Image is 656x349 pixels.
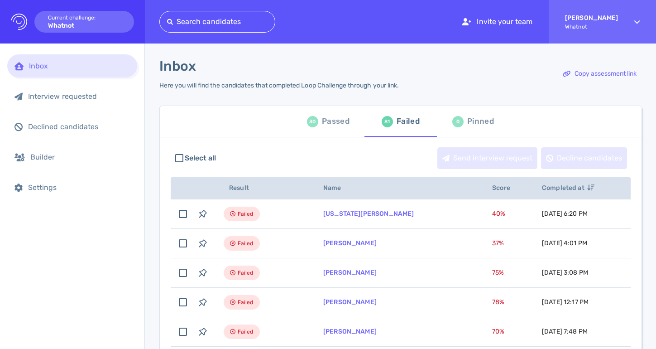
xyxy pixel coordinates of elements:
[565,24,618,30] span: Whatnot
[159,82,399,89] div: Here you will find the candidates that completed Loop Challenge through your link.
[558,63,642,85] button: Copy assessment link
[558,63,641,84] div: Copy assessment link
[28,183,130,192] div: Settings
[28,92,130,101] div: Interview requested
[397,115,420,128] div: Failed
[542,184,594,192] span: Completed at
[238,267,254,278] span: Failed
[492,328,504,335] span: 70 %
[438,148,537,169] div: Send interview request
[323,328,377,335] a: [PERSON_NAME]
[492,210,505,218] span: 40 %
[238,297,254,308] span: Failed
[307,116,318,127] div: 30
[185,153,216,164] span: Select all
[28,122,130,131] div: Declined candidates
[492,239,504,247] span: 37 %
[322,115,350,128] div: Passed
[238,208,254,219] span: Failed
[323,298,377,306] a: [PERSON_NAME]
[492,184,520,192] span: Score
[467,115,494,128] div: Pinned
[323,269,377,276] a: [PERSON_NAME]
[213,177,312,199] th: Result
[542,328,588,335] span: [DATE] 7:48 PM
[29,62,130,70] div: Inbox
[159,58,196,74] h1: Inbox
[542,210,588,218] span: [DATE] 6:20 PM
[382,116,393,127] div: 81
[542,239,587,247] span: [DATE] 4:01 PM
[238,238,254,249] span: Failed
[452,116,464,127] div: 0
[492,269,504,276] span: 75 %
[323,184,351,192] span: Name
[541,147,627,169] button: Decline candidates
[565,14,618,22] strong: [PERSON_NAME]
[323,239,377,247] a: [PERSON_NAME]
[542,269,588,276] span: [DATE] 3:08 PM
[541,148,627,169] div: Decline candidates
[542,298,589,306] span: [DATE] 12:17 PM
[437,147,537,169] button: Send interview request
[238,326,254,337] span: Failed
[323,210,414,218] a: [US_STATE][PERSON_NAME]
[492,298,504,306] span: 78 %
[30,153,130,161] div: Builder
